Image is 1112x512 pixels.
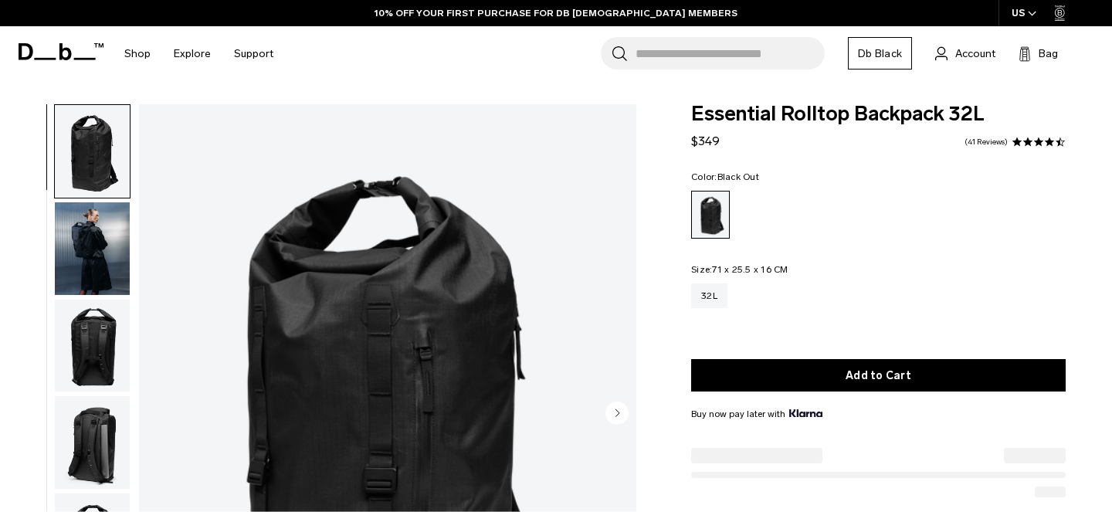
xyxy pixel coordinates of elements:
[717,171,759,182] span: Black Out
[124,26,151,81] a: Shop
[113,26,285,81] nav: Main Navigation
[691,172,759,181] legend: Color:
[605,402,629,428] button: Next slide
[1039,46,1058,62] span: Bag
[691,134,720,148] span: $349
[55,300,130,392] img: Essential Rolltop Backpack 32L Black Out
[712,264,788,275] span: 71 x 25.5 x 16 CM
[55,105,130,198] img: Essential Rolltop Backpack 32L Black Out
[848,37,912,70] a: Db Black
[691,265,788,274] legend: Size:
[955,46,995,62] span: Account
[55,202,130,295] img: Essential Rolltop Backpack 32L Black Out
[965,138,1008,146] a: 41 reviews
[1019,44,1058,63] button: Bag
[691,191,730,239] a: Black Out
[55,396,130,489] img: Essential Rolltop Backpack 32L Black Out
[174,26,211,81] a: Explore
[935,44,995,63] a: Account
[691,104,1066,124] span: Essential Rolltop Backpack 32L
[691,359,1066,392] button: Add to Cart
[54,104,131,198] button: Essential Rolltop Backpack 32L Black Out
[54,395,131,490] button: Essential Rolltop Backpack 32L Black Out
[54,202,131,296] button: Essential Rolltop Backpack 32L Black Out
[789,409,822,417] img: {"height" => 20, "alt" => "Klarna"}
[234,26,273,81] a: Support
[54,299,131,393] button: Essential Rolltop Backpack 32L Black Out
[691,283,727,308] a: 32L
[691,407,822,421] span: Buy now pay later with
[375,6,737,20] a: 10% OFF YOUR FIRST PURCHASE FOR DB [DEMOGRAPHIC_DATA] MEMBERS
